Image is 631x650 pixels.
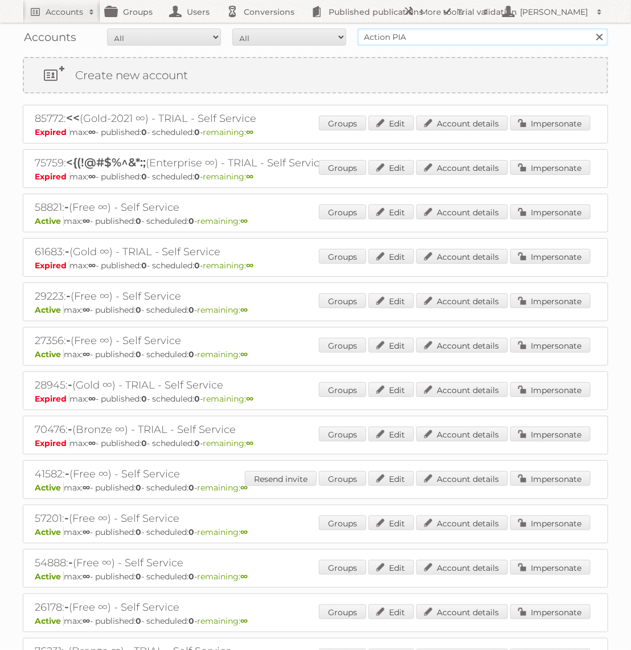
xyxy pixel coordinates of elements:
[416,427,508,441] a: Account details
[83,216,90,226] strong: ∞
[35,483,596,493] p: max: - published: - scheduled: -
[246,171,253,182] strong: ∞
[416,116,508,130] a: Account details
[240,349,248,359] strong: ∞
[141,394,147,404] strong: 0
[24,58,607,92] a: Create new account
[203,171,253,182] span: remaining:
[35,483,64,493] span: Active
[319,249,366,264] a: Groups
[35,260,596,271] p: max: - published: - scheduled: -
[240,305,248,315] strong: ∞
[35,216,64,226] span: Active
[420,6,477,18] h2: More tools
[65,244,69,258] span: -
[35,422,433,437] h2: 70476: (Bronze ∞) - TRIAL - Self Service
[416,160,508,175] a: Account details
[510,604,591,619] a: Impersonate
[83,571,90,582] strong: ∞
[35,571,596,582] p: max: - published: - scheduled: -
[35,305,596,315] p: max: - published: - scheduled: -
[197,571,248,582] span: remaining:
[194,394,200,404] strong: 0
[66,111,80,125] span: <<
[368,427,414,441] a: Edit
[136,571,141,582] strong: 0
[203,438,253,448] span: remaining:
[136,216,141,226] strong: 0
[197,483,248,493] span: remaining:
[68,555,73,569] span: -
[64,200,69,214] span: -
[88,394,96,404] strong: ∞
[197,527,248,537] span: remaining:
[141,171,147,182] strong: 0
[416,471,508,486] a: Account details
[35,378,433,393] h2: 28945: (Gold ∞) - TRIAL - Self Service
[189,483,194,493] strong: 0
[368,116,414,130] a: Edit
[319,471,366,486] a: Groups
[368,560,414,575] a: Edit
[416,604,508,619] a: Account details
[319,293,366,308] a: Groups
[35,571,64,582] span: Active
[240,571,248,582] strong: ∞
[35,511,433,526] h2: 57201: (Free ∞) - Self Service
[197,349,248,359] span: remaining:
[319,338,366,353] a: Groups
[35,349,64,359] span: Active
[35,171,69,182] span: Expired
[416,516,508,530] a: Account details
[136,305,141,315] strong: 0
[416,382,508,397] a: Account details
[189,305,194,315] strong: 0
[35,438,596,448] p: max: - published: - scheduled: -
[83,483,90,493] strong: ∞
[245,471,317,486] a: Resend invite
[246,127,253,137] strong: ∞
[88,438,96,448] strong: ∞
[35,305,64,315] span: Active
[246,260,253,271] strong: ∞
[416,205,508,219] a: Account details
[416,560,508,575] a: Account details
[35,438,69,448] span: Expired
[35,244,433,259] h2: 61683: (Gold ∞) - TRIAL - Self Service
[64,511,69,525] span: -
[35,616,64,626] span: Active
[197,216,248,226] span: remaining:
[240,616,248,626] strong: ∞
[510,560,591,575] a: Impersonate
[416,338,508,353] a: Account details
[194,438,200,448] strong: 0
[517,6,591,18] h2: [PERSON_NAME]
[88,127,96,137] strong: ∞
[510,516,591,530] a: Impersonate
[510,293,591,308] a: Impersonate
[240,216,248,226] strong: ∞
[368,338,414,353] a: Edit
[65,467,69,480] span: -
[368,249,414,264] a: Edit
[189,349,194,359] strong: 0
[510,382,591,397] a: Impersonate
[35,127,69,137] span: Expired
[510,160,591,175] a: Impersonate
[197,616,248,626] span: remaining:
[35,200,433,215] h2: 58821: (Free ∞) - Self Service
[194,127,200,137] strong: 0
[189,216,194,226] strong: 0
[35,394,596,404] p: max: - published: - scheduled: -
[203,394,253,404] span: remaining:
[66,333,71,347] span: -
[510,427,591,441] a: Impersonate
[246,394,253,404] strong: ∞
[35,349,596,359] p: max: - published: - scheduled: -
[319,160,366,175] a: Groups
[240,527,248,537] strong: ∞
[35,156,433,170] h2: 75759: (Enterprise ∞) - TRIAL - Self Service
[368,471,414,486] a: Edit
[368,293,414,308] a: Edit
[197,305,248,315] span: remaining:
